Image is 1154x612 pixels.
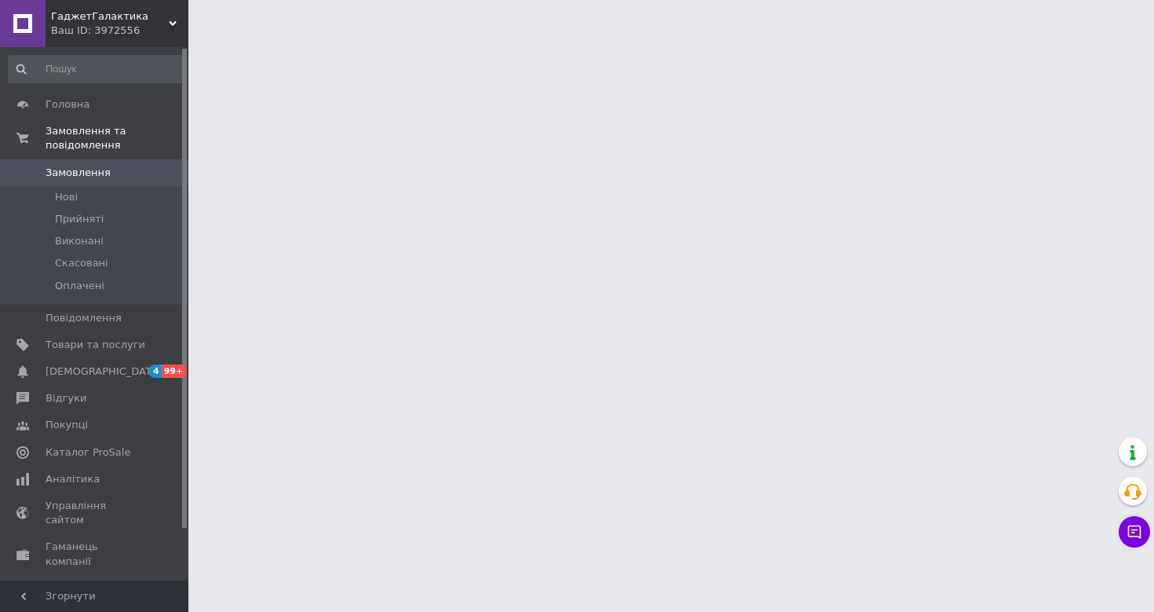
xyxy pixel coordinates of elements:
[46,445,130,460] span: Каталог ProSale
[46,124,188,152] span: Замовлення та повідомлення
[46,365,162,379] span: [DEMOGRAPHIC_DATA]
[162,365,188,378] span: 99+
[55,256,108,270] span: Скасовані
[46,338,145,352] span: Товари та послуги
[46,472,100,486] span: Аналітика
[51,9,169,24] span: ГаджетГалактика
[55,279,104,293] span: Оплачені
[149,365,162,378] span: 4
[46,499,145,527] span: Управління сайтом
[46,418,88,432] span: Покупці
[46,97,89,112] span: Головна
[1119,516,1150,548] button: Чат з покупцем
[46,540,145,568] span: Гаманець компанії
[51,24,188,38] div: Ваш ID: 3972556
[46,391,86,405] span: Відгуки
[55,190,78,204] span: Нові
[46,166,111,180] span: Замовлення
[46,311,122,325] span: Повідомлення
[55,234,104,248] span: Виконані
[8,55,185,83] input: Пошук
[55,212,104,226] span: Прийняті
